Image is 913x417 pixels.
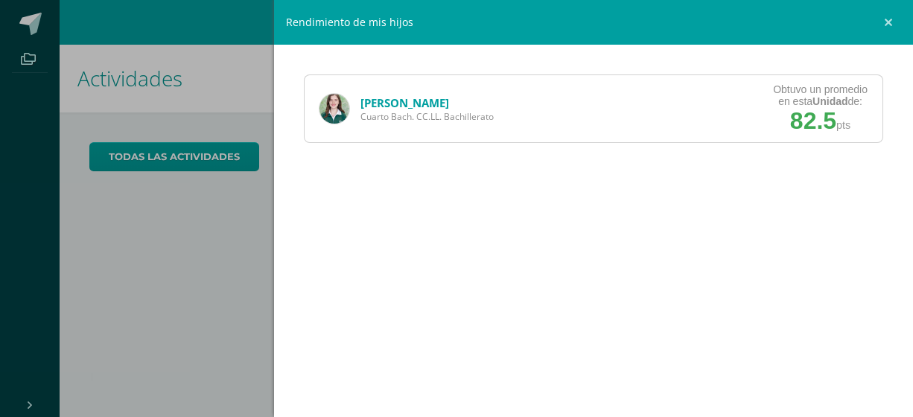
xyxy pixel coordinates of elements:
[812,95,847,107] strong: Unidad
[360,110,494,123] span: Cuarto Bach. CC.LL. Bachillerato
[360,95,449,110] a: [PERSON_NAME]
[836,119,850,131] span: pts
[773,83,868,107] div: Obtuvo un promedio en esta de:
[790,107,836,134] span: 82.5
[319,94,349,124] img: 43278124acf8d0ad7e41a6c0f38431d0.png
